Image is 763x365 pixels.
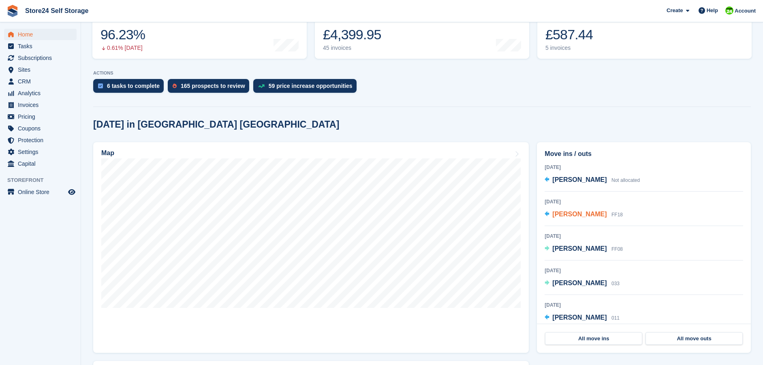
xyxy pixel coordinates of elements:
span: [PERSON_NAME] [552,314,607,321]
a: [PERSON_NAME] FF18 [545,209,623,220]
img: Robert Sears [725,6,733,15]
a: Map [93,142,529,353]
div: [DATE] [545,164,743,171]
div: [DATE] [545,233,743,240]
span: Tasks [18,41,66,52]
h2: Map [101,149,114,157]
a: menu [4,99,77,111]
a: menu [4,146,77,158]
a: [PERSON_NAME] Not allocated [545,175,640,186]
div: 45 invoices [323,45,383,51]
a: menu [4,29,77,40]
a: 165 prospects to review [168,79,253,97]
span: [PERSON_NAME] [552,280,607,286]
a: menu [4,123,77,134]
a: All move ins [545,332,642,345]
a: menu [4,41,77,52]
a: [PERSON_NAME] 011 [545,313,620,323]
div: [DATE] [545,198,743,205]
span: Analytics [18,88,66,99]
a: [PERSON_NAME] FF08 [545,244,623,254]
a: menu [4,76,77,87]
img: stora-icon-8386f47178a22dfd0bd8f6a31ec36ba5ce8667c1dd55bd0f319d3a0aa187defe.svg [6,5,19,17]
h2: [DATE] in [GEOGRAPHIC_DATA] [GEOGRAPHIC_DATA] [93,119,339,130]
a: Occupancy 96.23% 0.61% [DATE] [92,7,307,59]
span: Home [18,29,66,40]
span: Protection [18,134,66,146]
div: [DATE] [545,267,743,274]
img: price_increase_opportunities-93ffe204e8149a01c8c9dc8f82e8f89637d9d84a8eef4429ea346261dce0b2c0.svg [258,84,265,88]
span: Pricing [18,111,66,122]
a: Month-to-date sales £4,399.95 45 invoices [315,7,529,59]
a: menu [4,158,77,169]
div: £587.44 [545,26,601,43]
span: Sites [18,64,66,75]
span: FF08 [611,246,623,252]
a: 6 tasks to complete [93,79,168,97]
div: 96.23% [100,26,145,43]
a: 59 price increase opportunities [253,79,361,97]
span: Not allocated [611,177,640,183]
a: Preview store [67,187,77,197]
div: £4,399.95 [323,26,383,43]
span: [PERSON_NAME] [552,176,607,183]
span: FF18 [611,212,623,218]
span: CRM [18,76,66,87]
a: [PERSON_NAME] 033 [545,278,620,289]
span: Invoices [18,99,66,111]
span: Online Store [18,186,66,198]
span: 011 [611,315,620,321]
div: 6 tasks to complete [107,83,160,89]
span: Help [707,6,718,15]
img: prospect-51fa495bee0391a8d652442698ab0144808aea92771e9ea1ae160a38d050c398.svg [173,83,177,88]
div: 0.61% [DATE] [100,45,145,51]
a: Awaiting payment £587.44 5 invoices [537,7,752,59]
p: ACTIONS [93,70,751,76]
span: Storefront [7,176,81,184]
h2: Move ins / outs [545,149,743,159]
span: 033 [611,281,620,286]
span: Account [735,7,756,15]
div: 165 prospects to review [181,83,245,89]
a: All move outs [645,332,743,345]
span: Create [667,6,683,15]
a: menu [4,64,77,75]
div: [DATE] [545,301,743,309]
span: [PERSON_NAME] [552,245,607,252]
span: Capital [18,158,66,169]
a: menu [4,134,77,146]
a: menu [4,52,77,64]
span: Subscriptions [18,52,66,64]
span: Settings [18,146,66,158]
a: menu [4,111,77,122]
a: Store24 Self Storage [22,4,92,17]
img: task-75834270c22a3079a89374b754ae025e5fb1db73e45f91037f5363f120a921f8.svg [98,83,103,88]
a: menu [4,88,77,99]
div: 59 price increase opportunities [269,83,353,89]
span: Coupons [18,123,66,134]
a: menu [4,186,77,198]
span: [PERSON_NAME] [552,211,607,218]
div: 5 invoices [545,45,601,51]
